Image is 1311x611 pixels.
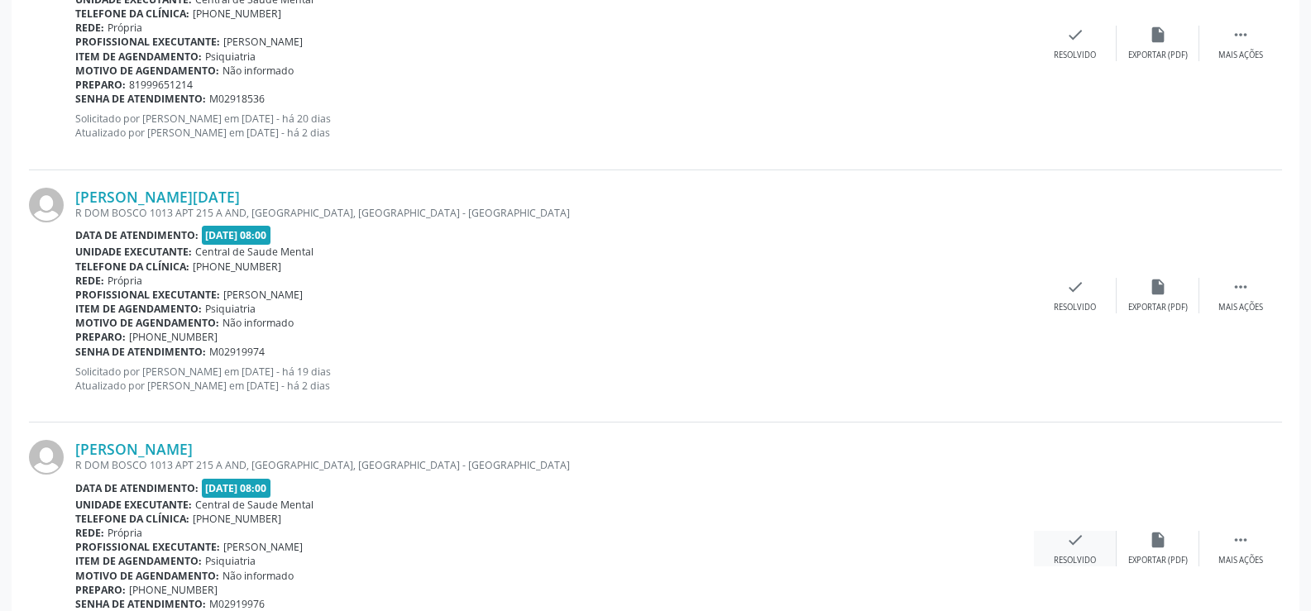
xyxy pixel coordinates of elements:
i: check [1066,531,1084,549]
span: Central de Saude Mental [195,498,313,512]
div: R DOM BOSCO 1013 APT 215 A AND, [GEOGRAPHIC_DATA], [GEOGRAPHIC_DATA] - [GEOGRAPHIC_DATA] [75,206,1034,220]
i:  [1232,278,1250,296]
span: Própria [108,526,142,540]
span: Própria [108,274,142,288]
b: Senha de atendimento: [75,597,206,611]
span: M02918536 [209,92,265,106]
i: check [1066,278,1084,296]
img: img [29,440,64,475]
b: Senha de atendimento: [75,92,206,106]
b: Unidade executante: [75,498,192,512]
span: M02919976 [209,597,265,611]
p: Solicitado por [PERSON_NAME] em [DATE] - há 20 dias Atualizado por [PERSON_NAME] em [DATE] - há 2... [75,112,1034,140]
div: Resolvido [1054,50,1096,61]
span: [PERSON_NAME] [223,288,303,302]
span: Psiquiatria [205,50,256,64]
span: 81999651214 [129,78,193,92]
b: Rede: [75,526,104,540]
b: Data de atendimento: [75,228,199,242]
span: Central de Saude Mental [195,245,313,259]
b: Preparo: [75,78,126,92]
b: Data de atendimento: [75,481,199,495]
span: Não informado [222,316,294,330]
span: [PHONE_NUMBER] [193,7,281,21]
span: [PERSON_NAME] [223,540,303,554]
span: [PHONE_NUMBER] [193,260,281,274]
b: Profissional executante: [75,288,220,302]
b: Telefone da clínica: [75,260,189,274]
i: check [1066,26,1084,44]
i:  [1232,531,1250,549]
b: Profissional executante: [75,540,220,554]
b: Motivo de agendamento: [75,569,219,583]
b: Item de agendamento: [75,554,202,568]
b: Rede: [75,21,104,35]
span: Psiquiatria [205,302,256,316]
i:  [1232,26,1250,44]
b: Telefone da clínica: [75,7,189,21]
div: Resolvido [1054,555,1096,566]
span: Própria [108,21,142,35]
span: Não informado [222,64,294,78]
b: Preparo: [75,583,126,597]
span: [PHONE_NUMBER] [129,583,218,597]
p: Solicitado por [PERSON_NAME] em [DATE] - há 19 dias Atualizado por [PERSON_NAME] em [DATE] - há 2... [75,365,1034,393]
div: Mais ações [1218,555,1263,566]
span: [PERSON_NAME] [223,35,303,49]
div: Mais ações [1218,302,1263,313]
div: Mais ações [1218,50,1263,61]
div: Exportar (PDF) [1128,302,1188,313]
div: Exportar (PDF) [1128,50,1188,61]
b: Senha de atendimento: [75,345,206,359]
b: Rede: [75,274,104,288]
b: Preparo: [75,330,126,344]
b: Item de agendamento: [75,302,202,316]
span: Não informado [222,569,294,583]
a: [PERSON_NAME] [75,440,193,458]
i: insert_drive_file [1149,278,1167,296]
a: [PERSON_NAME][DATE] [75,188,240,206]
span: [DATE] 08:00 [202,226,271,245]
div: Exportar (PDF) [1128,555,1188,566]
div: Resolvido [1054,302,1096,313]
b: Item de agendamento: [75,50,202,64]
span: [PHONE_NUMBER] [193,512,281,526]
b: Profissional executante: [75,35,220,49]
span: Psiquiatria [205,554,256,568]
b: Unidade executante: [75,245,192,259]
span: [PHONE_NUMBER] [129,330,218,344]
i: insert_drive_file [1149,26,1167,44]
b: Motivo de agendamento: [75,64,219,78]
b: Motivo de agendamento: [75,316,219,330]
img: img [29,188,64,222]
b: Telefone da clínica: [75,512,189,526]
span: [DATE] 08:00 [202,479,271,498]
span: M02919974 [209,345,265,359]
div: R DOM BOSCO 1013 APT 215 A AND, [GEOGRAPHIC_DATA], [GEOGRAPHIC_DATA] - [GEOGRAPHIC_DATA] [75,458,1034,472]
i: insert_drive_file [1149,531,1167,549]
